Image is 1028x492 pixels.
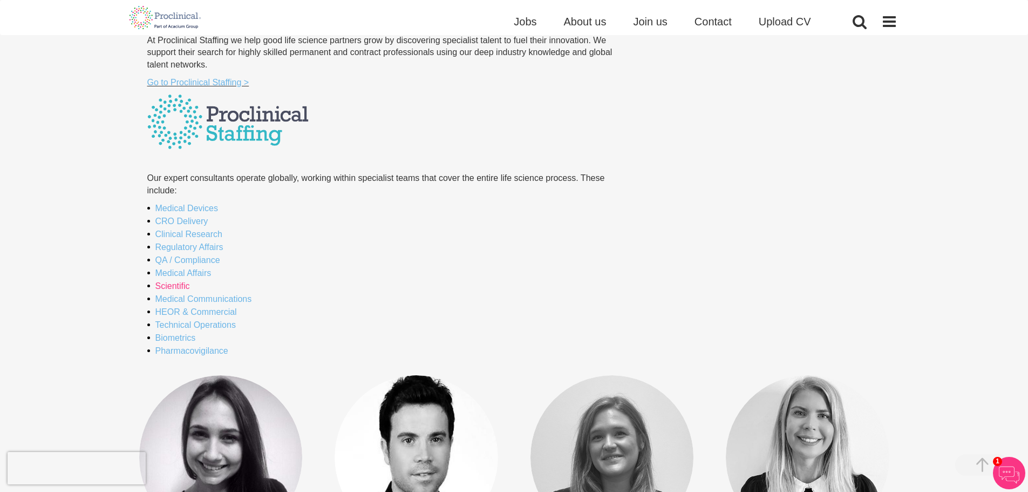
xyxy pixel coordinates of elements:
a: Jobs [514,16,536,28]
a: Go to Proclinical Staffing > [147,78,249,87]
a: CRO Delivery [155,217,208,226]
p: Our expert consultants operate globally, working within specialist teams that cover the entire li... [147,172,631,197]
iframe: reCAPTCHA [8,452,146,484]
a: Pharmacovigilance [155,346,228,355]
p: At Proclinical Staffing we help good life science partners grow by discovering specialist talent ... [147,35,631,72]
a: Medical Devices [155,204,218,213]
span: 1 [993,457,1002,466]
a: Upload CV [759,16,811,28]
a: Biometrics [155,333,196,342]
a: Medical Communications [155,294,252,304]
a: Join us [633,16,667,28]
a: Technical Operations [155,320,236,329]
a: Regulatory Affairs [155,242,223,252]
img: Proclinical Staffing [147,95,309,149]
a: HEOR & Commercial [155,307,237,316]
a: Clinical Research [155,230,223,239]
a: QA / Compliance [155,255,220,265]
a: Medical Affairs [155,268,212,278]
a: Scientific [155,281,190,291]
a: About us [564,16,607,28]
img: Chatbot [993,457,1025,489]
a: Contact [695,16,732,28]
